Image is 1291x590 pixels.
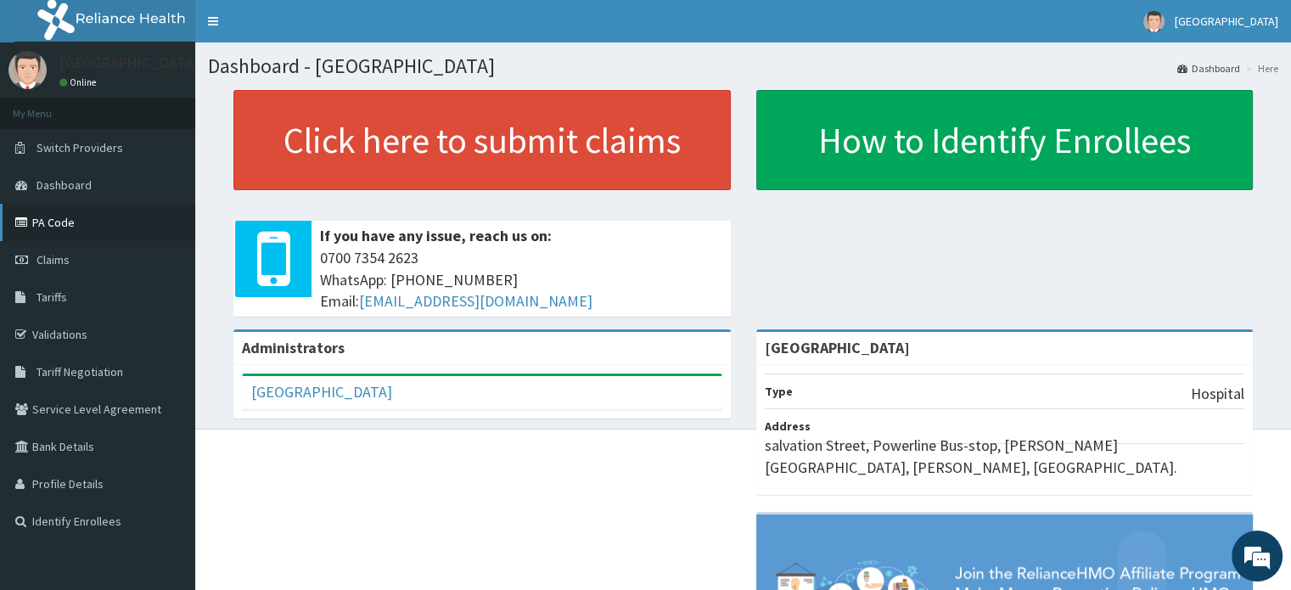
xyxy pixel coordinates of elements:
p: Hospital [1191,383,1244,405]
span: Tariff Negotiation [36,364,123,379]
b: Address [765,419,811,434]
span: Tariffs [36,289,67,305]
a: [EMAIL_ADDRESS][DOMAIN_NAME] [359,291,592,311]
a: Online [59,76,100,88]
span: Switch Providers [36,140,123,155]
span: Claims [36,252,70,267]
p: [GEOGRAPHIC_DATA] [59,55,199,70]
img: User Image [8,51,47,89]
b: Type [765,384,793,399]
strong: [GEOGRAPHIC_DATA] [765,338,910,357]
a: [GEOGRAPHIC_DATA] [251,382,392,402]
b: If you have any issue, reach us on: [320,226,552,245]
a: How to Identify Enrollees [756,90,1254,190]
img: User Image [1143,11,1165,32]
a: Click here to submit claims [233,90,731,190]
span: [GEOGRAPHIC_DATA] [1175,14,1278,29]
span: 0700 7354 2623 WhatsApp: [PHONE_NUMBER] Email: [320,247,722,312]
b: Administrators [242,338,345,357]
span: Dashboard [36,177,92,193]
p: salvation Street, Powerline Bus-stop, [PERSON_NAME][GEOGRAPHIC_DATA], [PERSON_NAME], [GEOGRAPHIC_... [765,435,1245,478]
a: Dashboard [1177,61,1240,76]
h1: Dashboard - [GEOGRAPHIC_DATA] [208,55,1278,77]
li: Here [1242,61,1278,76]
